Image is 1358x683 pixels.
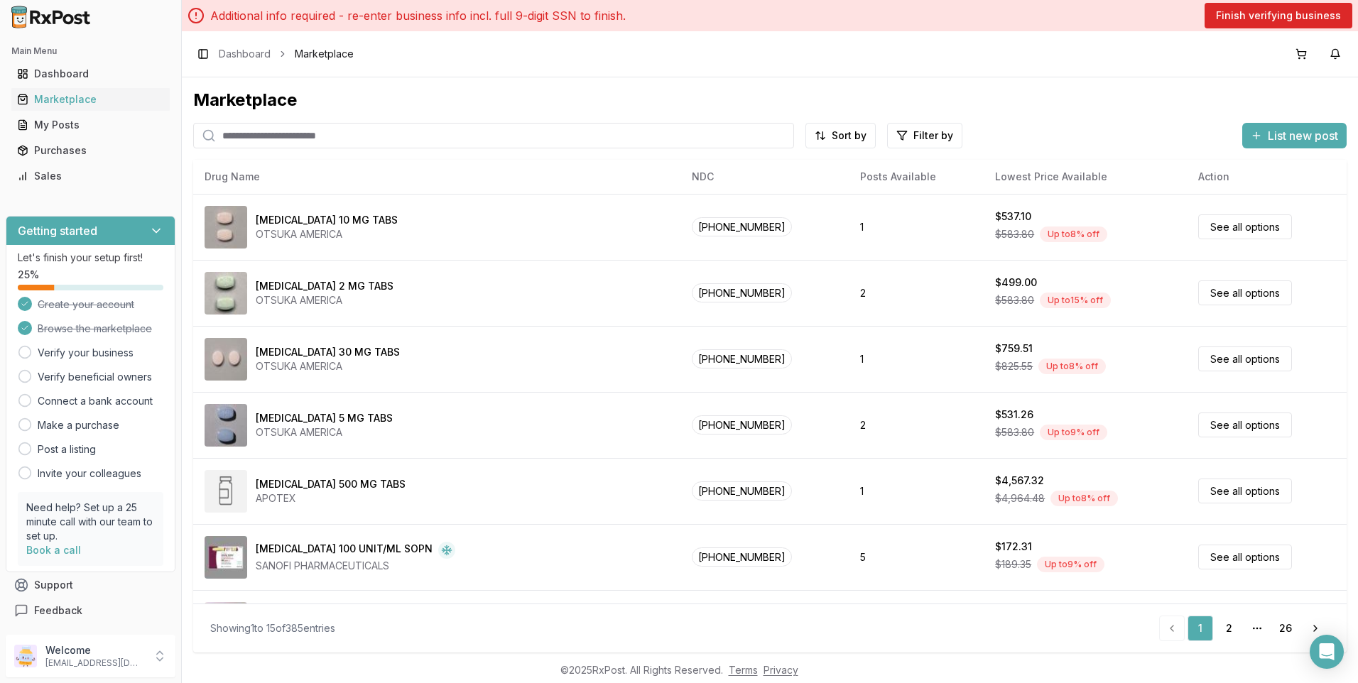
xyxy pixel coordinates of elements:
[256,279,393,293] div: [MEDICAL_DATA] 2 MG TABS
[913,129,953,143] span: Filter by
[256,425,393,439] div: OTSUKA AMERICA
[256,559,455,573] div: SANOFI PHARMACEUTICALS
[17,118,164,132] div: My Posts
[995,540,1032,554] div: $172.31
[26,544,81,556] a: Book a call
[6,139,175,162] button: Purchases
[256,345,400,359] div: [MEDICAL_DATA] 30 MG TABS
[295,47,354,61] span: Marketplace
[1040,425,1107,440] div: Up to 9 % off
[1301,616,1330,641] a: Go to next page
[995,359,1033,373] span: $825.55
[1242,123,1347,148] button: List new post
[205,602,247,645] img: Advair Diskus 500-50 MCG/ACT AEPB
[1198,479,1292,503] a: See all options
[1198,412,1292,437] a: See all options
[38,394,153,408] a: Connect a bank account
[995,474,1044,488] div: $4,567.32
[38,418,119,432] a: Make a purchase
[210,621,335,635] div: Showing 1 to 15 of 385 entries
[995,491,1045,506] span: $4,964.48
[1273,616,1298,641] a: 26
[1050,491,1118,506] div: Up to 8 % off
[1198,280,1292,305] a: See all options
[6,88,175,111] button: Marketplace
[1188,616,1213,641] a: 1
[38,466,141,481] a: Invite your colleagues
[849,326,984,392] td: 1
[256,213,398,227] div: [MEDICAL_DATA] 10 MG TABS
[1159,616,1330,641] nav: pagination
[11,61,170,87] a: Dashboard
[17,169,164,183] div: Sales
[38,442,96,457] a: Post a listing
[692,349,792,368] span: [PHONE_NUMBER]
[1040,226,1107,242] div: Up to 8 % off
[729,664,758,676] a: Terms
[887,123,962,148] button: Filter by
[692,217,792,236] span: [PHONE_NUMBER]
[984,160,1187,194] th: Lowest Price Available
[849,392,984,458] td: 2
[256,542,433,559] div: [MEDICAL_DATA] 100 UNIT/ML SOPN
[995,275,1037,290] div: $499.00
[193,160,680,194] th: Drug Name
[14,645,37,667] img: User avatar
[6,572,175,598] button: Support
[6,165,175,187] button: Sales
[205,536,247,579] img: Admelog SoloStar 100 UNIT/ML SOPN
[849,524,984,590] td: 5
[17,92,164,106] div: Marketplace
[1205,3,1352,28] button: Finish verifying business
[256,491,406,506] div: APOTEX
[849,590,984,656] td: 3
[805,123,876,148] button: Sort by
[18,268,39,282] span: 25 %
[256,227,398,241] div: OTSUKA AMERICA
[38,346,134,360] a: Verify your business
[45,657,144,669] p: [EMAIL_ADDRESS][DOMAIN_NAME]
[995,341,1033,356] div: $759.51
[17,143,164,158] div: Purchases
[256,411,393,425] div: [MEDICAL_DATA] 5 MG TABS
[6,598,175,623] button: Feedback
[1187,160,1347,194] th: Action
[1268,127,1338,144] span: List new post
[692,481,792,501] span: [PHONE_NUMBER]
[1040,293,1111,308] div: Up to 15 % off
[18,251,163,265] p: Let's finish your setup first!
[995,293,1034,307] span: $583.80
[205,272,247,315] img: Abilify 2 MG TABS
[38,370,152,384] a: Verify beneficial owners
[849,160,984,194] th: Posts Available
[1242,130,1347,144] a: List new post
[34,603,82,618] span: Feedback
[995,425,1034,439] span: $583.80
[219,47,354,61] nav: breadcrumb
[18,222,97,239] h3: Getting started
[256,477,406,491] div: [MEDICAL_DATA] 500 MG TABS
[680,160,849,194] th: NDC
[1216,616,1242,641] a: 2
[995,209,1031,224] div: $537.10
[26,501,155,543] p: Need help? Set up a 25 minute call with our team to set up.
[1038,359,1106,374] div: Up to 8 % off
[45,643,144,657] p: Welcome
[38,322,152,336] span: Browse the marketplace
[1037,557,1104,572] div: Up to 9 % off
[1198,214,1292,239] a: See all options
[1198,346,1292,371] a: See all options
[1198,545,1292,569] a: See all options
[256,293,393,307] div: OTSUKA AMERICA
[6,114,175,136] button: My Posts
[219,47,271,61] a: Dashboard
[11,112,170,138] a: My Posts
[17,67,164,81] div: Dashboard
[38,297,134,312] span: Create your account
[849,194,984,260] td: 1
[6,62,175,85] button: Dashboard
[11,45,170,57] h2: Main Menu
[995,408,1033,422] div: $531.26
[11,138,170,163] a: Purchases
